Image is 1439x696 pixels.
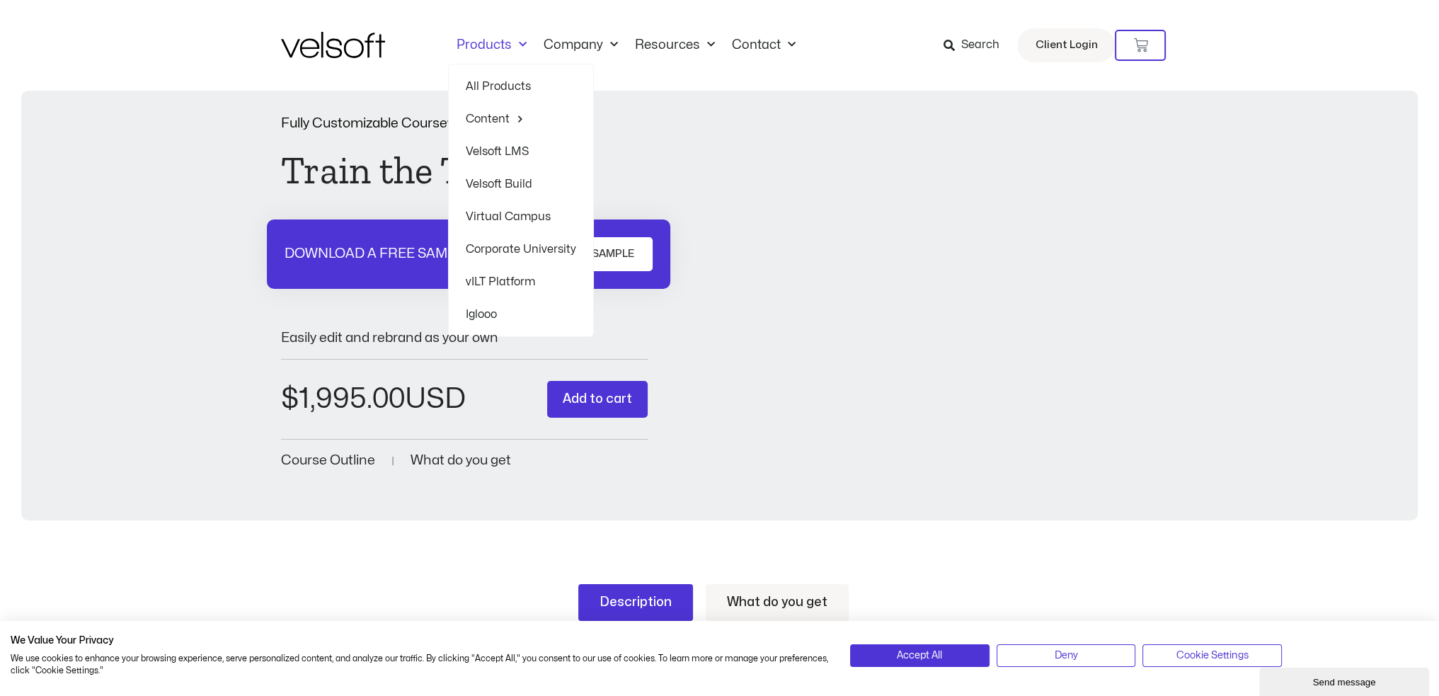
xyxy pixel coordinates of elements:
span: $ [281,385,299,413]
span: Search [961,36,999,55]
button: Adjust cookie preferences [1142,644,1282,667]
a: FREE SAMPLE [545,237,653,271]
nav: Menu [448,38,804,53]
a: Iglooo [466,298,576,331]
h1: Train the Trainer [281,152,648,190]
span: FREE SAMPLE [563,246,634,263]
img: Velsoft Training Materials [281,32,385,58]
a: ResourcesMenu Toggle [626,38,723,53]
p: Easily edit and rebrand as your own [281,331,648,345]
button: Accept all cookies [850,644,990,667]
iframe: chat widget [1259,665,1432,696]
button: Deny all cookies [997,644,1136,667]
bdi: 1,995.00 [281,385,405,413]
p: We use cookies to enhance your browsing experience, serve personalized content, and analyze our t... [11,653,829,677]
a: ProductsMenu Toggle [448,38,535,53]
a: What do you get [706,584,849,621]
ul: ProductsMenu Toggle [448,64,594,337]
a: What do you get [411,454,511,467]
a: Search [943,33,1009,57]
a: Virtual Campus [466,200,576,233]
a: CompanyMenu Toggle [535,38,626,53]
a: vILT Platform [466,266,576,298]
span: Accept All [897,648,942,663]
a: Velsoft LMS [466,135,576,168]
h2: We Value Your Privacy [11,634,829,647]
a: Velsoft Build [466,168,576,200]
span: Deny [1055,648,1078,663]
a: Description [578,584,693,621]
a: Corporate University [466,233,576,266]
p: DOWNLOAD A FREE SAMPLE [285,247,472,261]
a: ContactMenu Toggle [723,38,804,53]
span: Client Login [1035,36,1097,55]
a: Course Outline [281,454,375,467]
button: Add to cart [547,381,648,418]
a: All Products [466,70,576,103]
a: ContentMenu Toggle [466,103,576,135]
a: Client Login [1017,28,1115,62]
p: Fully Customizable Courseware For Trainers [281,117,648,130]
span: Cookie Settings [1176,648,1248,663]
